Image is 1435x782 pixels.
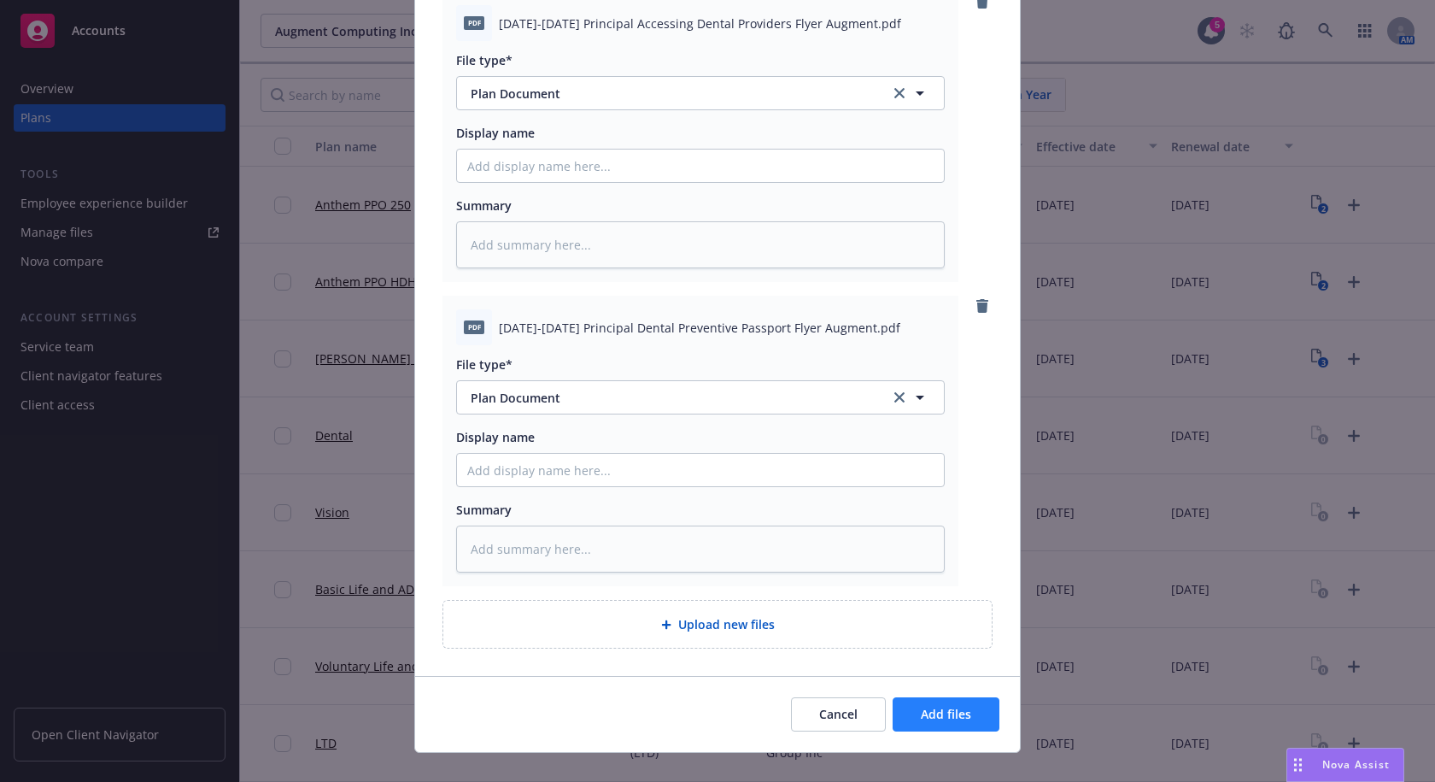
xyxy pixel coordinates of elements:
input: Add display name here... [457,150,944,182]
span: pdf [464,16,484,29]
span: [DATE]-[DATE] Principal Accessing Dental Providers Flyer Augment.pdf [499,15,901,32]
span: Display name [456,429,535,445]
span: Nova Assist [1322,757,1390,772]
span: Upload new files [678,615,775,633]
span: Display name [456,125,535,141]
button: Cancel [791,697,886,732]
span: Summary [456,502,512,518]
span: File type* [456,52,512,68]
a: remove [972,296,993,316]
input: Add display name here... [457,454,944,486]
span: Summary [456,197,512,214]
div: Upload new files [442,600,993,649]
button: Plan Documentclear selection [456,380,945,415]
a: clear selection [889,387,910,408]
span: Cancel [819,706,858,722]
button: Plan Documentclear selection [456,76,945,110]
span: Add files [921,706,971,722]
button: Nova Assist [1286,748,1404,782]
span: Plan Document [471,389,866,407]
div: Drag to move [1287,749,1309,781]
span: pdf [464,320,484,333]
span: File type* [456,356,512,373]
button: Add files [893,697,999,732]
span: Plan Document [471,85,866,103]
a: clear selection [889,83,910,103]
span: [DATE]-[DATE] Principal Dental Preventive Passport Flyer Augment.pdf [499,319,900,337]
